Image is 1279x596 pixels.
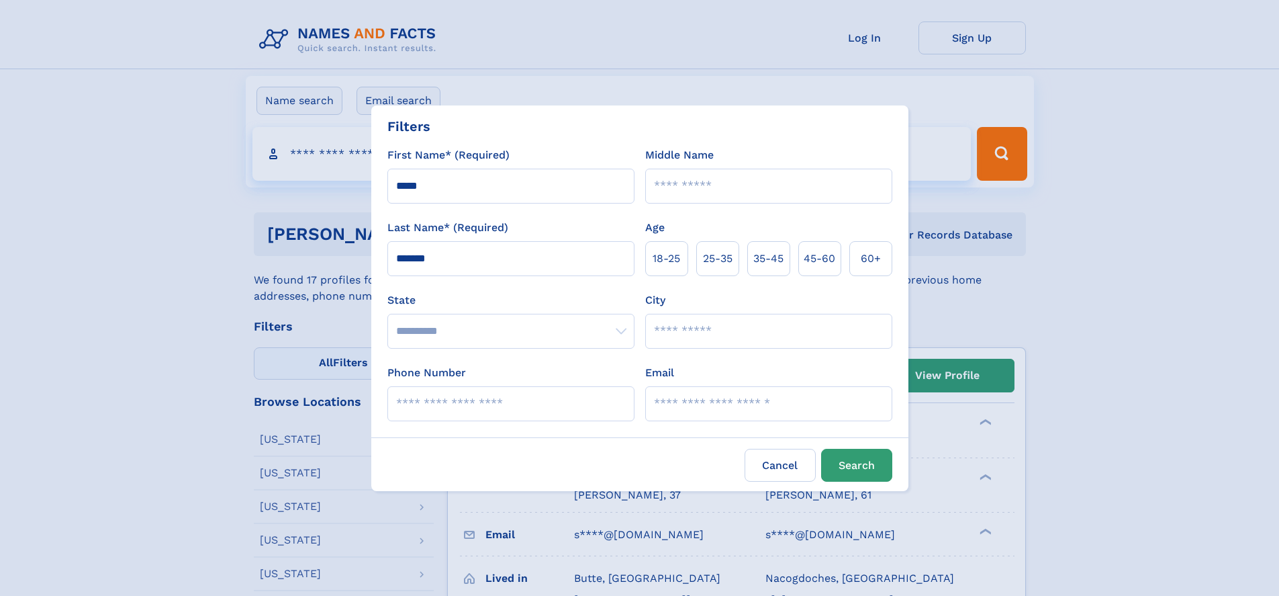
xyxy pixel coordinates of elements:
[387,116,430,136] div: Filters
[645,365,674,381] label: Email
[653,251,680,267] span: 18‑25
[387,292,634,308] label: State
[753,251,784,267] span: 35‑45
[645,147,714,163] label: Middle Name
[387,365,466,381] label: Phone Number
[861,251,881,267] span: 60+
[703,251,732,267] span: 25‑35
[645,220,665,236] label: Age
[804,251,835,267] span: 45‑60
[821,449,892,482] button: Search
[387,147,510,163] label: First Name* (Required)
[745,449,816,482] label: Cancel
[387,220,508,236] label: Last Name* (Required)
[645,292,665,308] label: City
